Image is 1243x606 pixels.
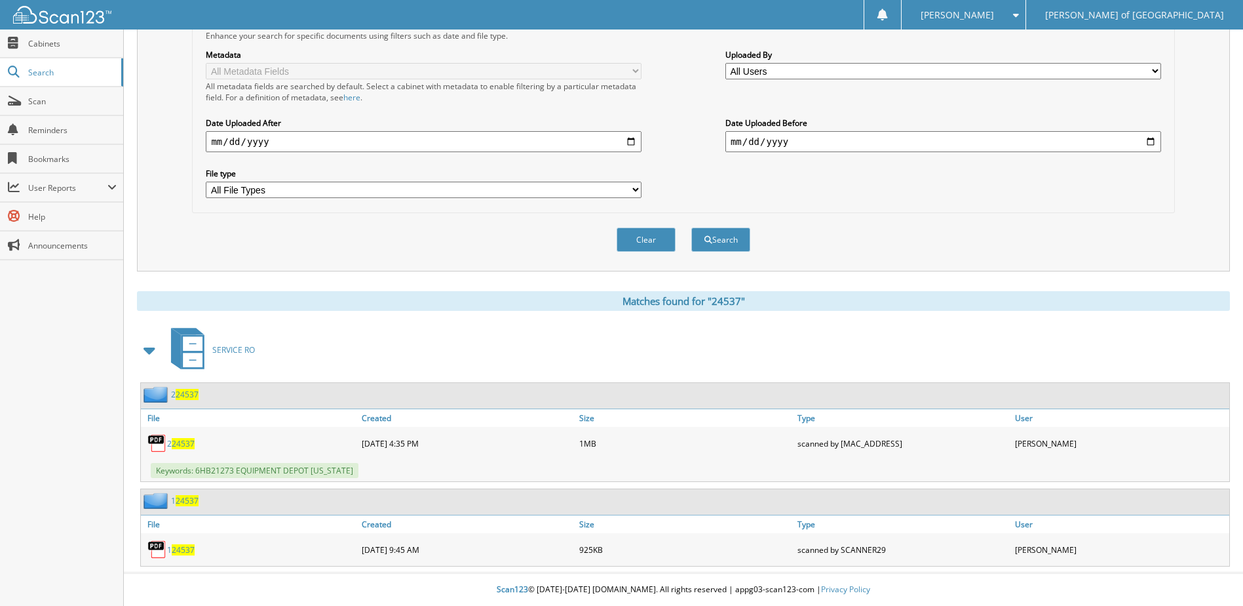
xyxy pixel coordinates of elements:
a: User [1012,515,1229,533]
span: Search [28,67,115,78]
label: File type [206,168,641,179]
span: 24537 [172,544,195,555]
span: 24537 [172,438,195,449]
span: SERVICE RO [212,344,255,355]
span: Reminders [28,125,117,136]
div: [PERSON_NAME] [1012,430,1229,456]
div: [DATE] 4:35 PM [358,430,576,456]
span: 24537 [176,389,199,400]
label: Date Uploaded After [206,117,641,129]
div: © [DATE]-[DATE] [DOMAIN_NAME]. All rights reserved | appg03-scan123-com | [124,574,1243,606]
button: Search [691,228,750,252]
img: folder2.png [143,493,171,509]
label: Uploaded By [725,49,1161,60]
div: scanned by SCANNER29 [794,536,1012,563]
span: [PERSON_NAME] [921,11,994,19]
span: User Reports [28,182,107,193]
img: PDF.png [147,434,167,453]
img: scan123-logo-white.svg [13,6,111,24]
span: Scan123 [497,584,528,595]
a: Size [576,409,794,427]
a: Type [794,515,1012,533]
label: Metadata [206,49,641,60]
input: start [206,131,641,152]
input: end [725,131,1161,152]
span: Scan [28,96,117,107]
span: Cabinets [28,38,117,49]
a: Type [794,409,1012,427]
img: PDF.png [147,540,167,559]
span: Help [28,211,117,222]
div: Enhance your search for specific documents using filters such as date and file type. [199,30,1167,41]
a: 224537 [167,438,195,449]
div: scanned by [MAC_ADDRESS] [794,430,1012,456]
div: [DATE] 9:45 AM [358,536,576,563]
a: SERVICE RO [163,324,255,376]
a: Created [358,409,576,427]
a: 224537 [171,389,199,400]
iframe: Chat Widget [1177,543,1243,606]
span: Keywords: 6HB21273 EQUIPMENT DEPOT [US_STATE] [151,463,358,478]
div: Matches found for "24537" [137,291,1230,311]
span: 24537 [176,495,199,506]
span: [PERSON_NAME] of [GEOGRAPHIC_DATA] [1045,11,1224,19]
a: Privacy Policy [821,584,870,595]
a: User [1012,409,1229,427]
span: Announcements [28,240,117,251]
a: Created [358,515,576,533]
a: 124537 [171,495,199,506]
a: 124537 [167,544,195,555]
a: here [343,92,360,103]
label: Date Uploaded Before [725,117,1161,129]
div: 1MB [576,430,794,456]
button: Clear [617,228,676,252]
a: Size [576,515,794,533]
div: [PERSON_NAME] [1012,536,1229,563]
span: Bookmarks [28,153,117,165]
img: folder2.png [143,386,171,403]
a: File [141,409,358,427]
div: All metadata fields are searched by default. Select a cabinet with metadata to enable filtering b... [206,81,641,103]
div: 925KB [576,536,794,563]
a: File [141,515,358,533]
